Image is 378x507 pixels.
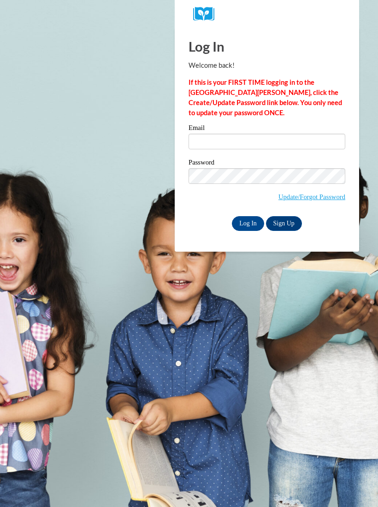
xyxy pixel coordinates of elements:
[189,124,345,134] label: Email
[189,60,345,71] p: Welcome back!
[193,7,221,21] img: Logo brand
[189,159,345,168] label: Password
[189,37,345,56] h1: Log In
[232,216,264,231] input: Log In
[193,7,341,21] a: COX Campus
[266,216,302,231] a: Sign Up
[189,78,342,117] strong: If this is your FIRST TIME logging in to the [GEOGRAPHIC_DATA][PERSON_NAME], click the Create/Upd...
[278,193,345,200] a: Update/Forgot Password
